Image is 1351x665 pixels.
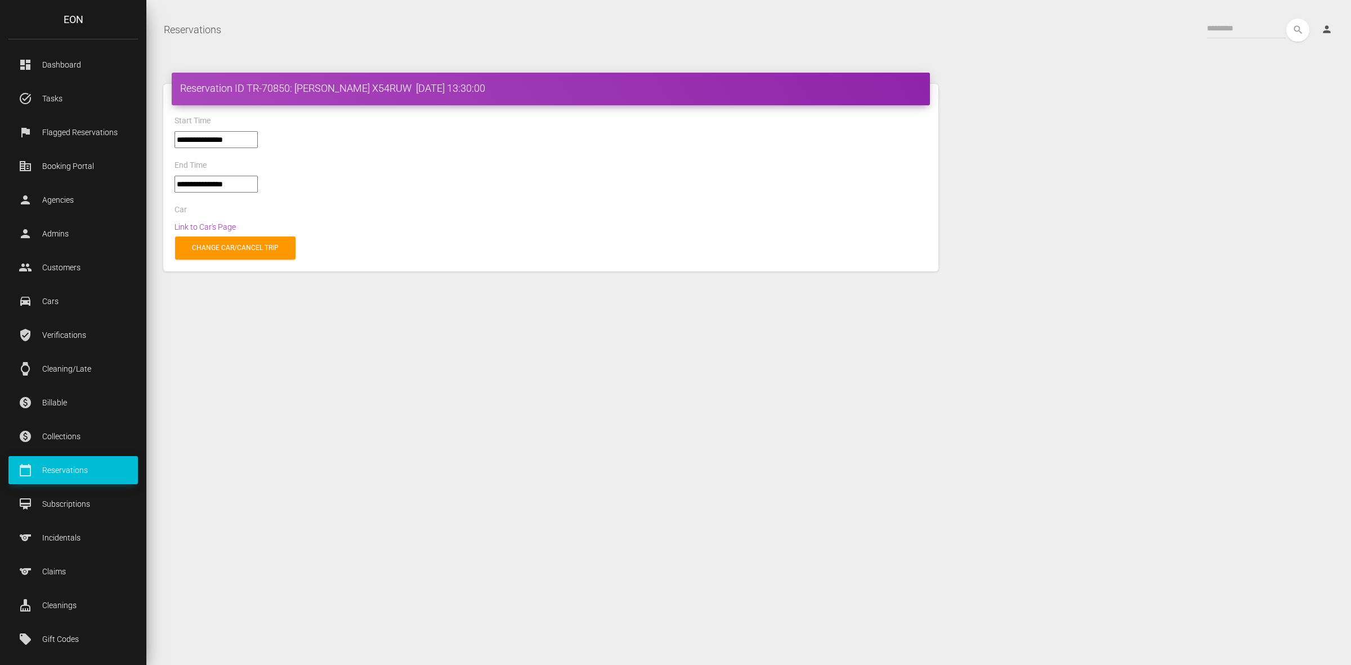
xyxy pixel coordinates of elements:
[17,394,129,411] p: Billable
[17,56,129,73] p: Dashboard
[8,287,138,315] a: drive_eta Cars
[17,563,129,580] p: Claims
[8,84,138,113] a: task_alt Tasks
[8,524,138,552] a: sports Incidentals
[8,321,138,349] a: verified_user Verifications
[175,222,236,231] a: Link to Car's Page
[17,428,129,445] p: Collections
[17,462,129,479] p: Reservations
[8,490,138,518] a: card_membership Subscriptions
[175,236,296,260] a: Change car/cancel trip
[175,115,211,127] label: Start Time
[8,389,138,417] a: paid Billable
[17,124,129,141] p: Flagged Reservations
[8,220,138,248] a: person Admins
[17,191,129,208] p: Agencies
[8,422,138,450] a: paid Collections
[1313,19,1343,41] a: person
[17,496,129,512] p: Subscriptions
[17,293,129,310] p: Cars
[175,204,187,216] label: Car
[8,152,138,180] a: corporate_fare Booking Portal
[8,118,138,146] a: flag Flagged Reservations
[17,158,129,175] p: Booking Portal
[8,591,138,619] a: cleaning_services Cleanings
[8,355,138,383] a: watch Cleaning/Late
[17,597,129,614] p: Cleanings
[17,225,129,242] p: Admins
[175,160,207,171] label: End Time
[8,186,138,214] a: person Agencies
[180,81,921,95] h4: Reservation ID TR-70850: [PERSON_NAME] X54RUW [DATE] 13:30:00
[17,90,129,107] p: Tasks
[17,529,129,546] p: Incidentals
[8,51,138,79] a: dashboard Dashboard
[1321,24,1332,35] i: person
[1286,19,1309,42] button: search
[17,631,129,648] p: Gift Codes
[164,16,221,44] a: Reservations
[8,456,138,484] a: calendar_today Reservations
[17,360,129,377] p: Cleaning/Late
[8,253,138,282] a: people Customers
[17,327,129,343] p: Verifications
[8,557,138,586] a: sports Claims
[17,259,129,276] p: Customers
[8,625,138,653] a: local_offer Gift Codes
